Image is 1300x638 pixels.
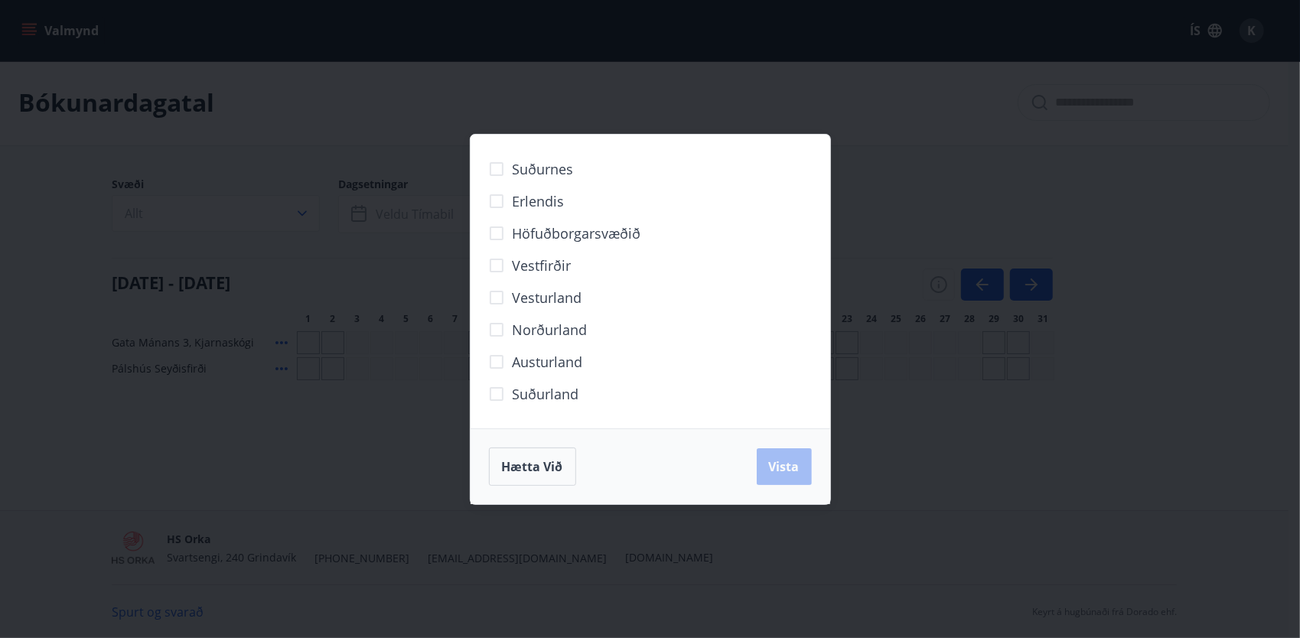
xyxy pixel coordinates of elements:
[513,384,579,404] span: Suðurland
[513,320,588,340] span: Norðurland
[489,448,576,486] button: Hætta við
[513,223,641,243] span: Höfuðborgarsvæðið
[513,288,582,308] span: Vesturland
[502,458,563,475] span: Hætta við
[513,256,572,275] span: Vestfirðir
[513,191,565,211] span: Erlendis
[513,352,583,372] span: Austurland
[513,159,574,179] span: Suðurnes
